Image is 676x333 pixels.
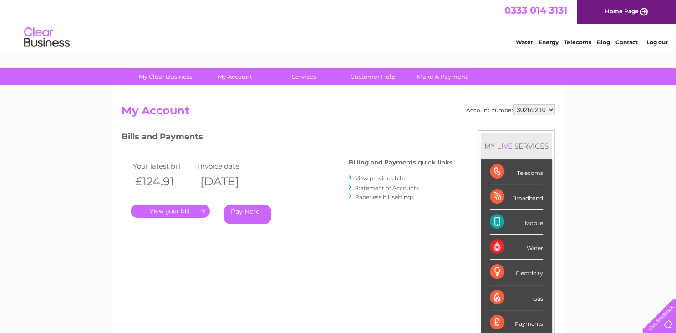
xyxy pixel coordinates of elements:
[490,210,543,235] div: Mobile
[516,39,533,46] a: Water
[615,39,638,46] a: Contact
[197,68,272,85] a: My Account
[490,159,543,184] div: Telecoms
[490,285,543,310] div: Gas
[224,205,271,224] a: Pay Here
[123,5,554,44] div: Clear Business is a trading name of Verastar Limited (registered in [GEOGRAPHIC_DATA] No. 3667643...
[355,175,405,182] a: View previous bills
[490,235,543,260] div: Water
[564,39,591,46] a: Telecoms
[597,39,610,46] a: Blog
[481,133,552,159] div: MY SERVICES
[122,104,555,122] h2: My Account
[355,194,414,200] a: Paperless bill settings
[466,104,555,115] div: Account number
[490,260,543,285] div: Electricity
[405,68,480,85] a: Make A Payment
[131,205,210,218] a: .
[131,172,196,191] th: £124.91
[196,160,261,172] td: Invoice date
[128,68,203,85] a: My Clear Business
[504,5,567,16] a: 0333 014 3131
[196,172,261,191] th: [DATE]
[24,24,70,51] img: logo.png
[122,130,452,146] h3: Bills and Payments
[495,142,514,150] div: LIVE
[539,39,559,46] a: Energy
[355,184,419,191] a: Statement of Accounts
[266,68,341,85] a: Services
[349,159,452,166] h4: Billing and Payments quick links
[131,160,196,172] td: Your latest bill
[646,39,667,46] a: Log out
[335,68,411,85] a: Customer Help
[490,184,543,210] div: Broadband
